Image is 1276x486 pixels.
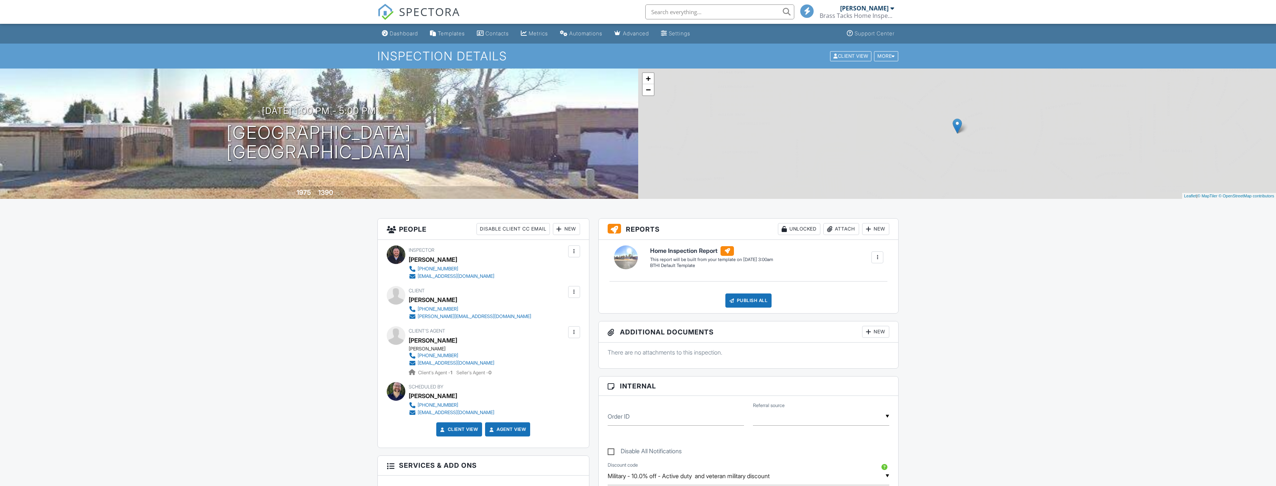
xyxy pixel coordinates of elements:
[599,321,899,343] h3: Additional Documents
[409,273,494,280] a: [EMAIL_ADDRESS][DOMAIN_NAME]
[645,4,794,19] input: Search everything...
[840,4,889,12] div: [PERSON_NAME]
[418,273,494,279] div: [EMAIL_ADDRESS][DOMAIN_NAME]
[608,448,682,457] label: Disable All Notifications
[725,293,772,308] div: Publish All
[643,73,654,84] a: Zoom in
[409,288,425,293] span: Client
[476,223,550,235] div: Disable Client CC Email
[318,188,333,196] div: 1390
[650,263,773,269] div: BTHI Default Template
[377,10,460,26] a: SPECTORA
[438,30,465,36] div: Templates
[829,53,873,58] a: Client View
[599,219,899,240] h3: Reports
[608,412,630,420] label: Order ID
[418,353,458,359] div: [PHONE_NUMBER]
[1197,194,1218,198] a: © MapTiler
[409,359,494,367] a: [EMAIL_ADDRESS][DOMAIN_NAME]
[553,223,580,235] div: New
[474,27,512,41] a: Contacts
[377,50,899,63] h1: Inspection Details
[418,402,458,408] div: [PHONE_NUMBER]
[1184,194,1196,198] a: Leaflet
[409,352,494,359] a: [PHONE_NUMBER]
[378,456,589,475] h3: Services & Add ons
[456,370,491,375] span: Seller's Agent -
[855,30,895,36] div: Support Center
[399,4,460,19] span: SPECTORA
[297,188,311,196] div: 1975
[409,265,494,273] a: [PHONE_NUMBER]
[608,462,638,468] label: Discount code
[287,190,295,196] span: Built
[557,27,605,41] a: Automations (Basic)
[485,30,509,36] div: Contacts
[862,223,889,235] div: New
[1182,193,1276,199] div: |
[409,346,500,352] div: [PERSON_NAME]
[409,409,494,416] a: [EMAIL_ADDRESS][DOMAIN_NAME]
[844,27,897,41] a: Support Center
[418,360,494,366] div: [EMAIL_ADDRESS][DOMAIN_NAME]
[378,219,589,240] h3: People
[427,27,468,41] a: Templates
[518,27,551,41] a: Metrics
[409,305,531,313] a: [PHONE_NUMBER]
[439,426,478,433] a: Client View
[227,123,411,162] h1: [GEOGRAPHIC_DATA] [GEOGRAPHIC_DATA]
[409,313,531,320] a: [PERSON_NAME][EMAIL_ADDRESS][DOMAIN_NAME]
[409,294,457,305] div: [PERSON_NAME]
[650,246,773,256] h6: Home Inspection Report
[409,401,494,409] a: [PHONE_NUMBER]
[650,257,773,263] div: This report will be built from your template on [DATE] 3:00am
[409,254,457,265] div: [PERSON_NAME]
[262,106,376,116] h3: [DATE] 1:00 pm - 5:00 pm
[418,410,494,416] div: [EMAIL_ADDRESS][DOMAIN_NAME]
[823,223,859,235] div: Attach
[643,84,654,95] a: Zoom out
[608,348,890,356] p: There are no attachments to this inspection.
[390,30,418,36] div: Dashboard
[820,12,894,19] div: Brass Tacks Home Inspections
[669,30,690,36] div: Settings
[418,370,453,375] span: Client's Agent -
[778,223,820,235] div: Unlocked
[334,190,345,196] span: sq. ft.
[450,370,452,375] strong: 1
[418,306,458,312] div: [PHONE_NUMBER]
[377,4,394,20] img: The Best Home Inspection Software - Spectora
[753,402,785,409] label: Referral source
[418,314,531,320] div: [PERSON_NAME][EMAIL_ADDRESS][DOMAIN_NAME]
[611,27,652,41] a: Advanced
[409,335,457,346] a: [PERSON_NAME]
[418,266,458,272] div: [PHONE_NUMBER]
[409,328,445,334] span: Client's Agent
[379,27,421,41] a: Dashboard
[862,326,889,338] div: New
[488,370,491,375] strong: 0
[529,30,548,36] div: Metrics
[569,30,602,36] div: Automations
[488,426,526,433] a: Agent View
[409,247,434,253] span: Inspector
[658,27,693,41] a: Settings
[623,30,649,36] div: Advanced
[1219,194,1274,198] a: © OpenStreetMap contributors
[830,51,871,61] div: Client View
[874,51,898,61] div: More
[599,377,899,396] h3: Internal
[409,390,457,401] div: [PERSON_NAME]
[409,384,443,390] span: Scheduled By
